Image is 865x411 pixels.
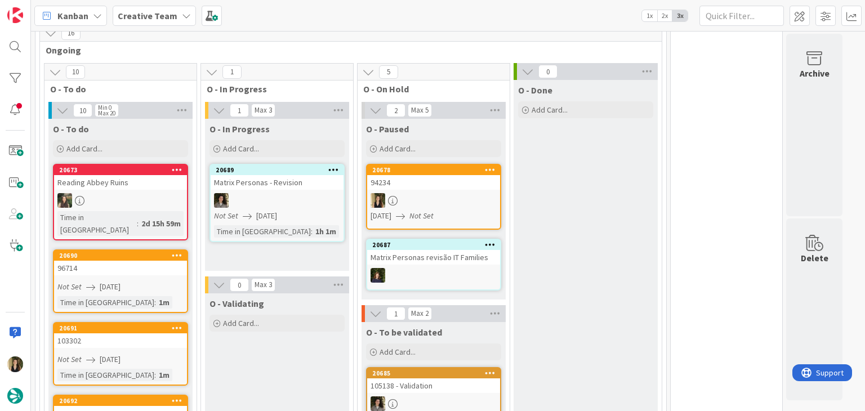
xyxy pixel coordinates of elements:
[230,104,249,117] span: 1
[367,250,500,265] div: Matrix Personas revisão IT Families
[371,268,385,283] img: MC
[367,368,500,393] div: 20685105138 - Validation
[59,166,187,174] div: 20673
[699,6,784,26] input: Quick Filter...
[57,211,137,236] div: Time in [GEOGRAPHIC_DATA]
[411,311,429,316] div: Max 2
[137,217,139,230] span: :
[363,83,496,95] span: O - On Hold
[367,165,500,190] div: 2067894234
[46,44,648,56] span: Ongoing
[98,110,115,116] div: Max 20
[367,268,500,283] div: MC
[371,396,385,411] img: MS
[57,282,82,292] i: Not Set
[223,144,259,154] span: Add Card...
[366,164,501,230] a: 2067894234SP[DATE]Not Set
[366,123,409,135] span: O - Paused
[100,281,121,293] span: [DATE]
[100,354,121,365] span: [DATE]
[367,368,500,378] div: 20685
[230,278,249,292] span: 0
[53,249,188,313] a: 2069096714Not Set[DATE]Time in [GEOGRAPHIC_DATA]:1m
[222,65,242,79] span: 1
[386,104,405,117] span: 2
[24,2,51,15] span: Support
[211,165,344,175] div: 20689
[532,105,568,115] span: Add Card...
[672,10,688,21] span: 3x
[139,217,184,230] div: 2d 15h 59m
[53,322,188,386] a: 20691103302Not Set[DATE]Time in [GEOGRAPHIC_DATA]:1m
[800,66,830,80] div: Archive
[54,175,187,190] div: Reading Abbey Ruins
[367,378,500,393] div: 105138 - Validation
[379,65,398,79] span: 5
[207,83,339,95] span: O - In Progress
[211,165,344,190] div: 20689Matrix Personas - Revision
[66,144,102,154] span: Add Card...
[255,108,272,113] div: Max 3
[367,193,500,208] div: SP
[211,193,344,208] div: MS
[7,356,23,372] img: SP
[366,327,442,338] span: O - To be validated
[386,307,405,320] span: 1
[156,296,172,309] div: 1m
[216,166,344,174] div: 20689
[313,225,339,238] div: 1h 1m
[642,10,657,21] span: 1x
[372,166,500,174] div: 20678
[73,104,92,117] span: 10
[59,397,187,405] div: 20692
[59,252,187,260] div: 20690
[7,7,23,23] img: Visit kanbanzone.com
[367,240,500,250] div: 20687
[371,210,391,222] span: [DATE]
[54,323,187,333] div: 20691
[367,240,500,265] div: 20687Matrix Personas revisão IT Families
[366,239,501,291] a: 20687Matrix Personas revisão IT FamiliesMC
[57,369,154,381] div: Time in [GEOGRAPHIC_DATA]
[538,65,558,78] span: 0
[214,211,238,221] i: Not Set
[214,193,229,208] img: MS
[98,105,112,110] div: Min 0
[367,165,500,175] div: 20678
[409,211,434,221] i: Not Set
[59,324,187,332] div: 20691
[154,296,156,309] span: :
[311,225,313,238] span: :
[54,261,187,275] div: 96714
[54,333,187,348] div: 103302
[255,282,272,288] div: Max 3
[61,26,81,40] span: 16
[156,369,172,381] div: 1m
[801,251,828,265] div: Delete
[367,396,500,411] div: MS
[7,388,23,404] img: avatar
[211,175,344,190] div: Matrix Personas - Revision
[54,396,187,406] div: 20692
[57,193,72,208] img: IG
[518,84,552,96] span: O - Done
[372,241,500,249] div: 20687
[50,83,182,95] span: O - To do
[54,323,187,348] div: 20691103302
[154,369,156,381] span: :
[57,296,154,309] div: Time in [GEOGRAPHIC_DATA]
[209,123,270,135] span: O - In Progress
[372,369,500,377] div: 20685
[54,193,187,208] div: IG
[214,225,311,238] div: Time in [GEOGRAPHIC_DATA]
[371,193,385,208] img: SP
[118,10,177,21] b: Creative Team
[380,144,416,154] span: Add Card...
[53,164,188,240] a: 20673Reading Abbey RuinsIGTime in [GEOGRAPHIC_DATA]:2d 15h 59m
[209,298,264,309] span: O - Validating
[256,210,277,222] span: [DATE]
[57,354,82,364] i: Not Set
[223,318,259,328] span: Add Card...
[54,165,187,190] div: 20673Reading Abbey Ruins
[57,9,88,23] span: Kanban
